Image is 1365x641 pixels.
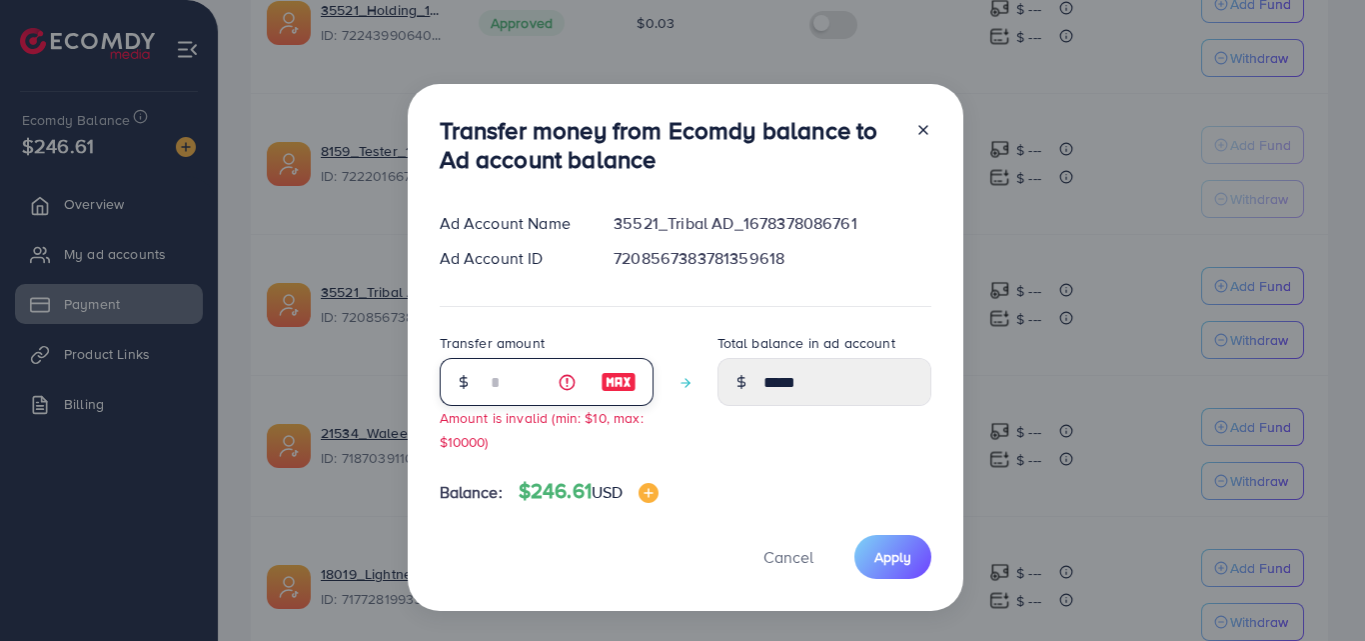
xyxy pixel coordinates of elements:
div: Ad Account ID [424,247,599,270]
h3: Transfer money from Ecomdy balance to Ad account balance [440,116,899,174]
span: USD [592,481,623,503]
span: Cancel [763,546,813,568]
img: image [639,483,659,503]
label: Total balance in ad account [717,333,895,353]
small: Amount is invalid (min: $10, max: $10000) [440,408,644,450]
span: Balance: [440,481,503,504]
button: Apply [854,535,931,578]
button: Cancel [738,535,838,578]
img: image [601,370,637,394]
div: Ad Account Name [424,212,599,235]
h4: $246.61 [519,479,660,504]
iframe: Chat [1280,551,1350,626]
span: Apply [874,547,911,567]
div: 7208567383781359618 [598,247,946,270]
label: Transfer amount [440,333,545,353]
div: 35521_Tribal AD_1678378086761 [598,212,946,235]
